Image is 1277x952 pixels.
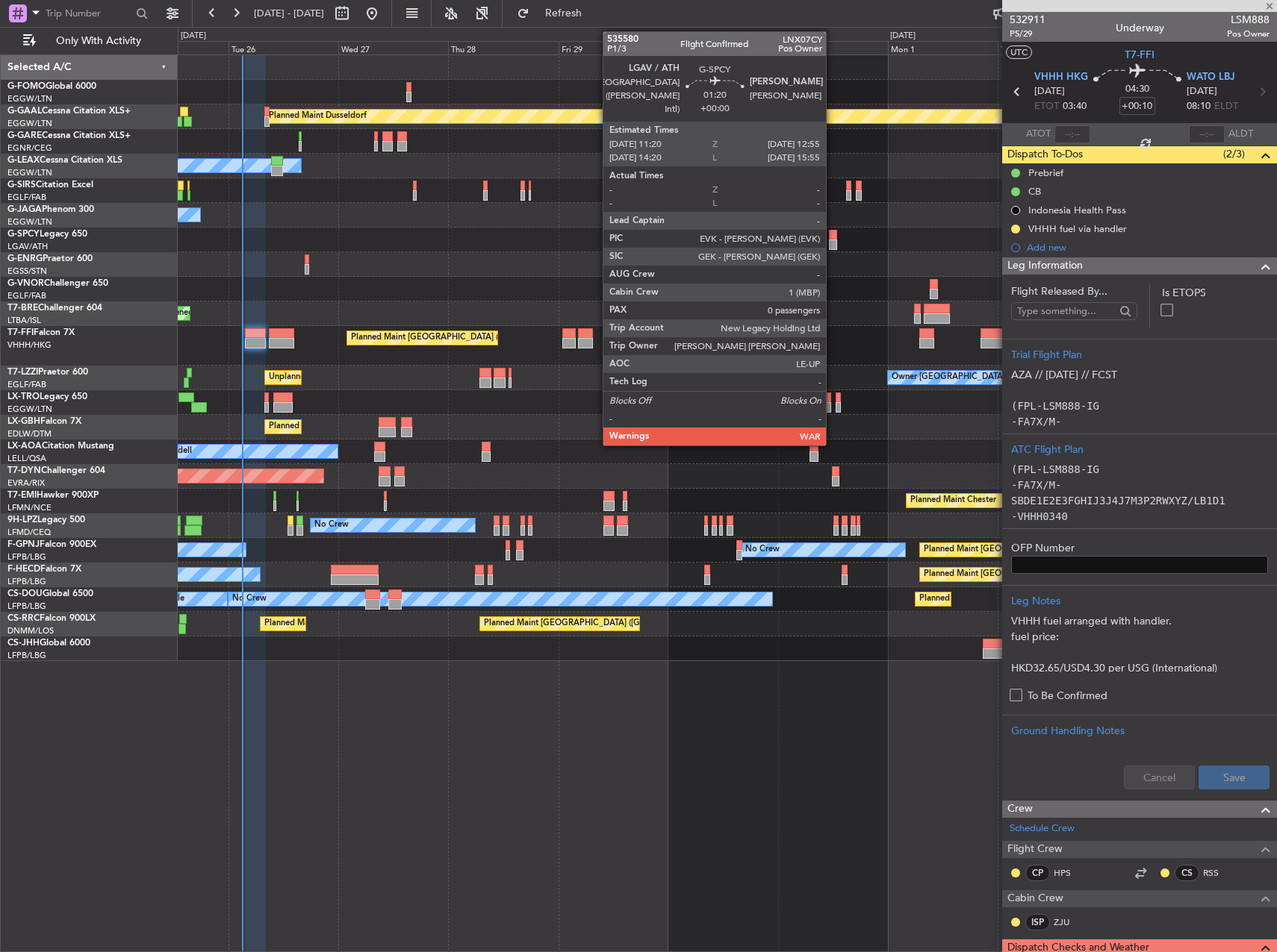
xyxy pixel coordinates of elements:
span: G-GARE [7,131,42,140]
a: LFPB/LBG [7,650,46,661]
label: OFP Number [1011,540,1268,556]
span: [DATE] [1187,84,1217,99]
span: G-ENRG [7,254,43,263]
a: EDLW/DTM [7,428,52,439]
span: WATO LBJ [1187,70,1235,85]
a: EGLF/FAB [7,290,46,301]
span: 08:10 [1187,99,1211,114]
div: Planned Maint Nice ([GEOGRAPHIC_DATA]) [269,416,435,438]
code: -VHHH0340 [1011,510,1068,522]
p: AZA // [DATE] // FCST CLB // [DATE] // FCST [1011,367,1268,680]
span: T7-BRE [7,304,38,313]
a: EGGW/LTN [7,93,52,104]
div: Planned Maint Dusseldorf [269,105,367,128]
div: Underway [1116,20,1164,36]
span: ALDT [1228,127,1253,142]
a: RSS [1203,866,1237,880]
label: Is ETOPS [1162,285,1268,301]
span: VHHH HKG [1034,70,1088,85]
a: G-VNORChallenger 650 [7,279,108,288]
span: Flight Released By... [1011,284,1137,299]
input: Type something... [1017,300,1115,322]
div: No Crew [745,539,780,561]
span: G-SPCY [7,230,40,239]
a: EGGW/LTN [7,118,52,129]
span: Refresh [532,8,595,19]
p: fuel price: [1011,629,1268,645]
span: ELDT [1214,99,1238,114]
span: T7-FFI [1125,47,1155,63]
span: Pos Owner [1227,28,1270,40]
a: G-JAGAPhenom 300 [7,205,94,214]
div: VHHH fuel via handler [1028,222,1127,235]
code: -FA7X/M-SBDE1E2E3FGHIJ3J4J7M3P2RWXYZ/LB1D1 [1011,416,1225,443]
span: Leg Information [1007,257,1083,275]
div: Mon 1 [888,41,998,54]
a: EGGW/LTN [7,216,52,228]
a: Schedule Crew [1010,821,1075,836]
a: T7-LZZIPraetor 600 [7,368,88,377]
a: EVRA/RIX [7,477,45,489]
a: LFPB/LBG [7,551,46,563]
p: VHHH fuel arranged with handler. [1011,613,1268,629]
div: CS [1175,865,1199,881]
div: Planned Maint [GEOGRAPHIC_DATA] ([GEOGRAPHIC_DATA]) [919,588,1155,610]
a: G-SPCYLegacy 650 [7,230,87,239]
a: LFPB/LBG [7,601,46,612]
span: G-JAGA [7,205,42,214]
span: [DATE] [1034,84,1065,99]
a: G-LEAXCessna Citation XLS [7,156,122,165]
a: G-SIRSCitation Excel [7,181,93,190]
a: HPS [1054,866,1087,880]
a: LX-GBHFalcon 7X [7,417,81,426]
a: EGNR/CEG [7,143,52,154]
span: [DATE] - [DATE] [254,7,324,20]
div: Add new [1027,241,1270,254]
div: Ground Handling Notes [1011,723,1268,739]
a: F-GPNJFalcon 900EX [7,540,96,549]
a: T7-EMIHawker 900XP [7,491,99,500]
a: LGAV/ATH [7,241,48,252]
button: Refresh [510,1,600,25]
span: T7-LZZI [7,368,38,377]
div: CP [1025,865,1050,881]
div: No Crew [314,514,349,536]
a: T7-BREChallenger 604 [7,304,102,313]
div: Owner Ibiza [642,204,688,226]
span: Cabin Crew [1007,890,1063,907]
a: LFMD/CEQ [7,527,51,538]
span: Crew [1007,801,1033,818]
div: Planned Maint [GEOGRAPHIC_DATA] ([GEOGRAPHIC_DATA]) [264,613,500,635]
span: Flight Crew [1007,841,1063,858]
span: (2/3) [1223,146,1245,162]
input: Trip Number [46,2,131,25]
span: F-HECD [7,565,40,574]
span: G-FOMO [7,82,46,91]
code: (FPL-LSM888-IG [1011,463,1099,475]
div: Wed 27 [338,41,448,54]
div: CB [1028,185,1041,198]
a: LTBA/ISL [7,315,41,326]
a: T7-DYNChallenger 604 [7,466,105,475]
div: [DATE] [181,30,206,43]
span: G-LEAX [7,156,40,165]
span: G-SIRS [7,181,36,190]
button: UTC [1006,46,1032,59]
div: ISP [1025,914,1050,930]
span: G-VNOR [7,279,44,288]
span: T7-FFI [7,328,34,337]
a: LX-AOACitation Mustang [7,442,114,451]
a: T7-FFIFalcon 7X [7,328,75,337]
a: G-FOMOGlobal 6000 [7,82,96,91]
div: Tue 26 [229,41,338,54]
span: LSM888 [1227,12,1270,28]
a: G-ENRGPraetor 600 [7,254,93,263]
a: EGLF/FAB [7,192,46,203]
span: ATOT [1026,127,1051,142]
div: Fri 29 [559,41,668,54]
code: (FPL-LSM888-IG [1011,400,1099,412]
div: Thu 28 [448,41,558,54]
div: Planned Maint [GEOGRAPHIC_DATA] ([GEOGRAPHIC_DATA]) [484,613,719,635]
span: CS-JHH [7,639,40,648]
span: LX-AOA [7,442,42,451]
